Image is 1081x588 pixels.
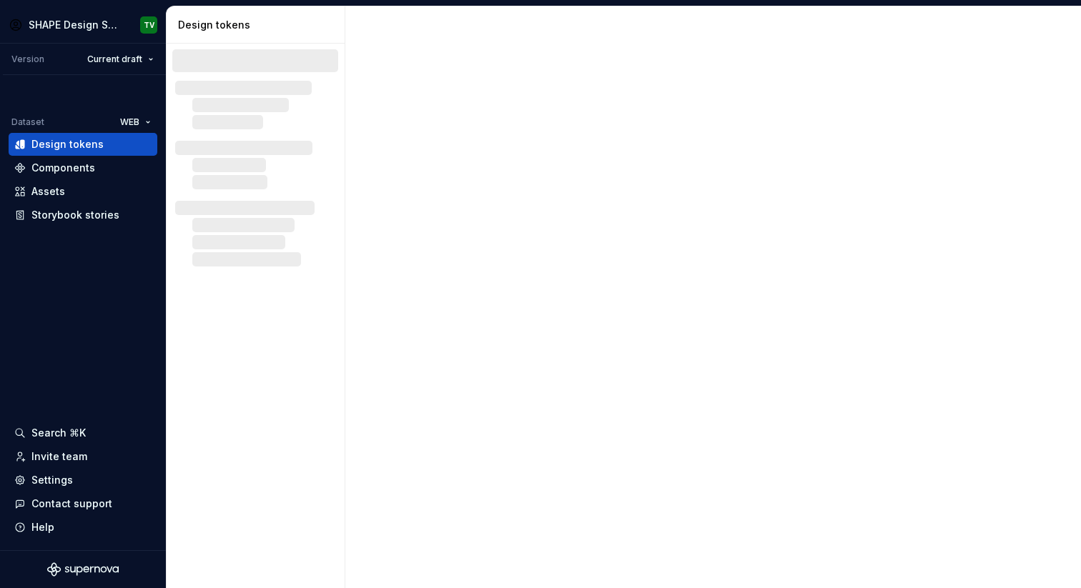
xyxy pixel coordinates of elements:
svg: Supernova Logo [47,562,119,577]
div: Search ⌘K [31,426,86,440]
a: Invite team [9,445,157,468]
div: Storybook stories [31,208,119,222]
button: Search ⌘K [9,422,157,444]
button: Current draft [81,49,160,69]
div: Design tokens [31,137,104,151]
div: SHAPE Design System [29,18,120,32]
a: Settings [9,469,157,492]
div: Invite team [31,449,87,464]
div: Design tokens [178,18,339,32]
a: Storybook stories [9,204,157,226]
button: Help [9,516,157,539]
div: Contact support [31,497,112,511]
span: Current draft [87,54,142,65]
a: Assets [9,180,157,203]
div: Help [31,520,54,534]
button: SHAPE Design SystemTV [3,9,163,40]
a: Design tokens [9,133,157,156]
span: WEB [120,116,139,128]
div: Dataset [11,116,44,128]
div: TV [144,19,154,31]
div: Settings [31,473,73,487]
div: Assets [31,184,65,199]
div: Components [31,161,95,175]
button: WEB [114,112,157,132]
a: Components [9,156,157,179]
button: Contact support [9,492,157,515]
div: Version [11,54,44,65]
